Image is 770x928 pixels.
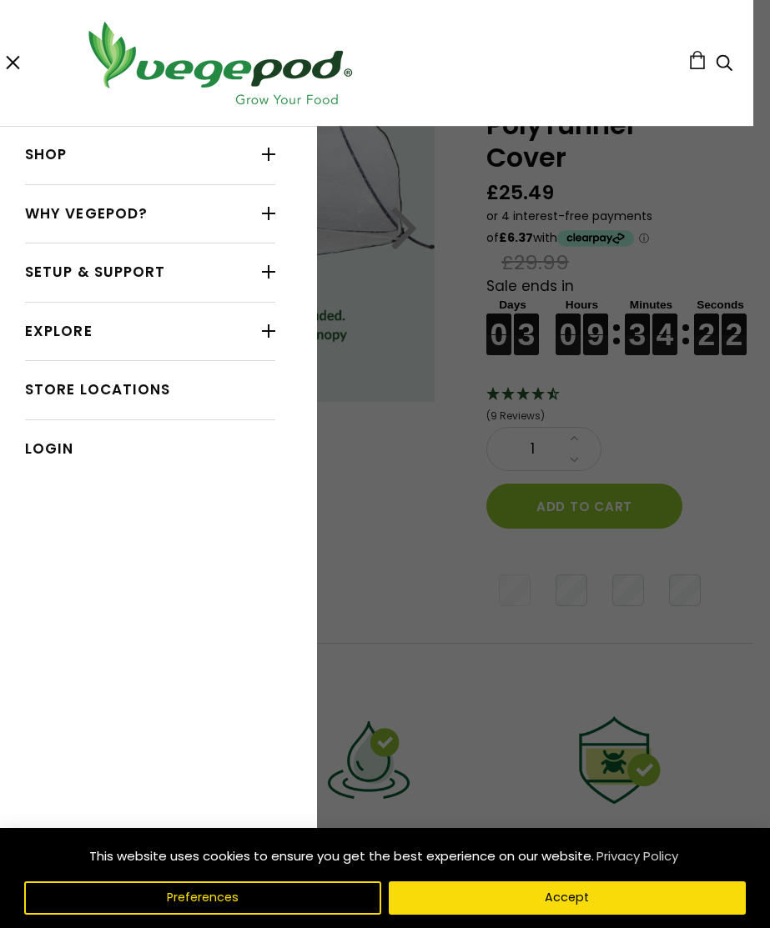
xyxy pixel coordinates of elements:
[389,881,746,915] button: Accept
[25,316,275,348] a: Explore
[594,841,681,871] a: Privacy Policy (opens in a new tab)
[25,139,275,171] a: Shop
[25,257,275,288] a: Setup & Support
[89,847,594,865] span: This website uses cookies to ensure you get the best experience on our website.
[716,56,732,73] a: Search
[25,434,275,465] a: Login
[25,374,275,406] a: Store Locations
[24,881,381,915] button: Preferences
[25,198,275,230] a: Why Vegepod?
[73,17,365,109] img: Vegepod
